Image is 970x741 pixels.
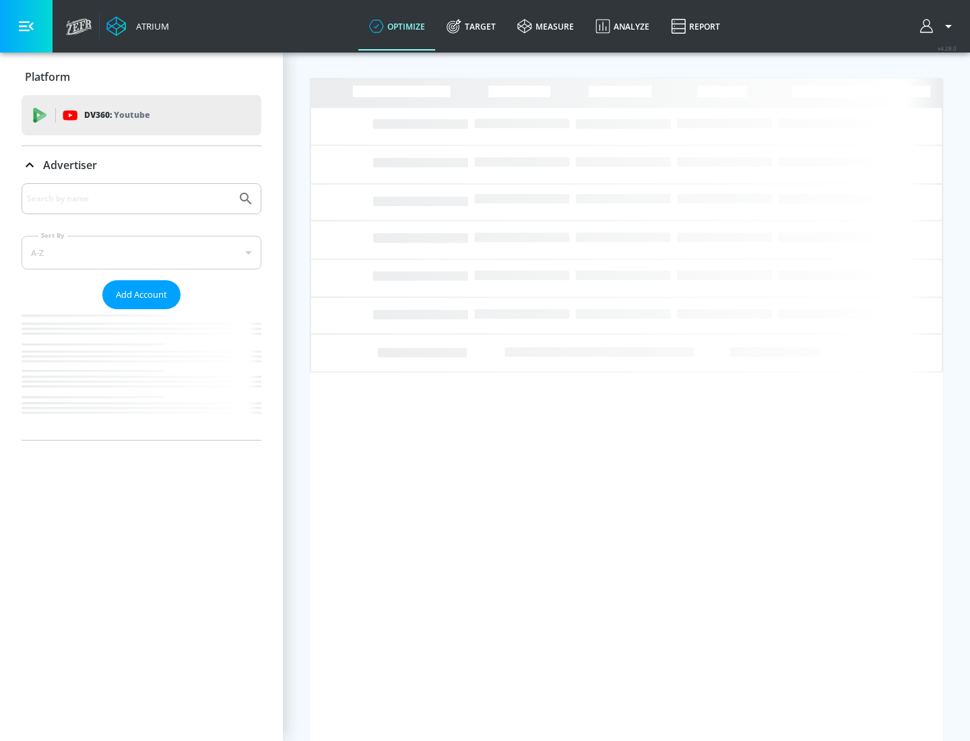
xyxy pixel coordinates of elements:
div: Atrium [131,20,169,32]
a: Analyze [585,2,660,51]
input: Search by name [27,190,231,207]
a: Target [436,2,507,51]
div: Advertiser [22,183,261,440]
nav: list of Advertiser [22,309,261,440]
span: v 4.28.0 [938,44,957,52]
p: Youtube [114,108,150,122]
span: Add Account [116,287,167,302]
label: Sort By [38,231,67,240]
a: measure [507,2,585,51]
button: Add Account [102,280,181,309]
a: Atrium [106,16,169,36]
div: DV360: Youtube [22,95,261,135]
a: Report [660,2,731,51]
div: A-Z [22,236,261,269]
div: Advertiser [22,146,261,184]
a: optimize [358,2,436,51]
div: Platform [22,58,261,96]
p: Platform [25,69,70,84]
p: Advertiser [43,158,97,172]
p: DV360: [84,108,150,123]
